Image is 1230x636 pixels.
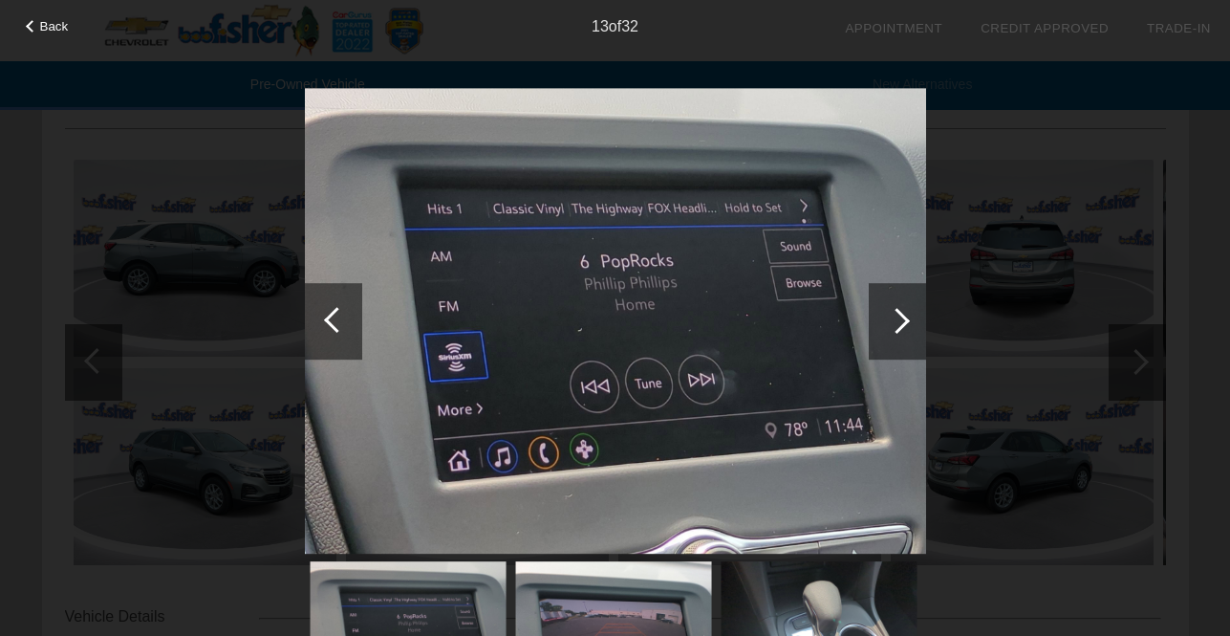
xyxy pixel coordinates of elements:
a: Trade-In [1147,21,1211,35]
span: 13 [592,18,609,34]
img: 13.jpg [305,88,926,555]
a: Credit Approved [981,21,1109,35]
span: Back [40,19,69,33]
a: Appointment [845,21,942,35]
span: 32 [621,18,638,34]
